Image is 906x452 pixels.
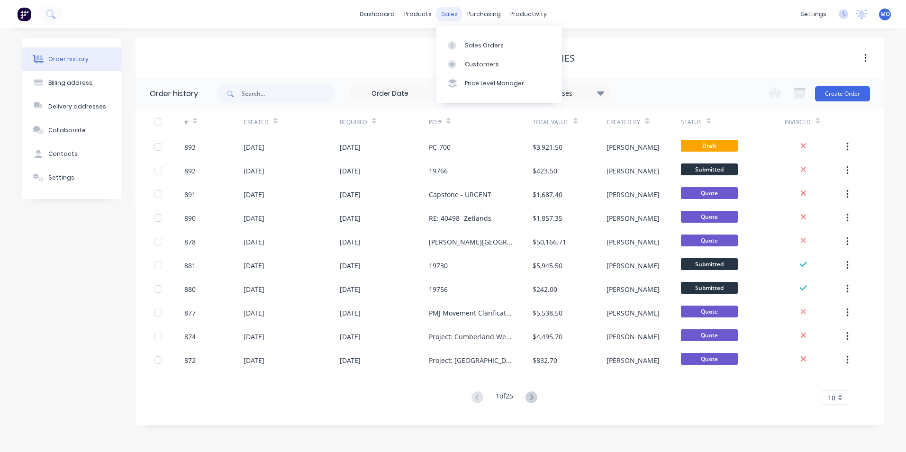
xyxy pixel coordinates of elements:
button: Contacts [22,142,121,166]
div: $4,495.70 [533,332,562,342]
div: Created [244,109,340,135]
div: [PERSON_NAME] [607,284,660,294]
div: 19766 [429,166,448,176]
div: Created [244,118,269,127]
button: Settings [22,166,121,190]
button: Collaborate [22,118,121,142]
div: Invoiced [785,118,811,127]
div: PO # [429,118,442,127]
input: Search... [242,84,335,103]
span: 10 [828,393,835,403]
div: [DATE] [244,142,264,152]
div: $5,945.50 [533,261,562,271]
div: Invoiced [785,109,844,135]
div: 891 [184,190,196,199]
button: Billing address [22,71,121,95]
button: Create Order [815,86,870,101]
div: Collaborate [48,126,86,135]
div: 19730 [429,261,448,271]
div: 892 [184,166,196,176]
div: 893 [184,142,196,152]
div: [DATE] [340,261,361,271]
div: PO # [429,109,533,135]
div: settings [796,7,831,21]
div: $832.70 [533,355,557,365]
span: MO [880,10,890,18]
div: sales [436,7,462,21]
div: [DATE] [340,284,361,294]
div: Contacts [48,150,78,158]
span: Quote [681,235,738,246]
div: Project: [GEOGRAPHIC_DATA] [429,355,514,365]
div: RE: 40498 -Zetlands [429,213,491,223]
div: [PERSON_NAME] [607,166,660,176]
a: Customers [436,55,562,74]
div: purchasing [462,7,506,21]
div: Status [681,109,785,135]
div: [DATE] [340,213,361,223]
div: [DATE] [244,284,264,294]
a: dashboard [355,7,399,21]
div: [PERSON_NAME] [607,213,660,223]
div: Created By [607,118,640,127]
div: [DATE] [244,166,264,176]
div: Total Value [533,118,569,127]
div: [DATE] [244,308,264,318]
div: 1 of 25 [496,391,513,405]
div: [DATE] [340,190,361,199]
button: Order history [22,47,121,71]
div: [DATE] [244,332,264,342]
div: Capstone - URGENT [429,190,491,199]
img: Factory [17,7,31,21]
div: 20 Statuses [530,88,610,99]
div: products [399,7,436,21]
div: [PERSON_NAME][GEOGRAPHIC_DATA][PERSON_NAME] Revised [DATE] [429,237,514,247]
div: Price Level Manager [465,79,524,88]
button: Delivery addresses [22,95,121,118]
div: Project: Cumberland West Mental [429,332,514,342]
div: [DATE] [340,308,361,318]
div: $5,538.50 [533,308,562,318]
div: [DATE] [244,261,264,271]
span: Quote [681,329,738,341]
input: Order Date [350,87,430,101]
div: Total Value [533,109,607,135]
div: [DATE] [244,190,264,199]
div: Billing address [48,79,92,87]
span: Quote [681,211,738,223]
div: [PERSON_NAME] [607,308,660,318]
div: [PERSON_NAME] [607,142,660,152]
div: [DATE] [244,237,264,247]
div: $423.50 [533,166,557,176]
div: Sales Orders [465,41,504,50]
span: Submitted [681,163,738,175]
div: [PERSON_NAME] [607,332,660,342]
div: 880 [184,284,196,294]
div: $1,857.35 [533,213,562,223]
div: [PERSON_NAME] [607,355,660,365]
div: 877 [184,308,196,318]
div: PC-700 [429,142,451,152]
div: Required [340,118,367,127]
span: Quote [681,306,738,317]
span: Submitted [681,282,738,294]
div: Customers [465,60,499,69]
div: $50,166.71 [533,237,566,247]
div: [DATE] [340,332,361,342]
div: Delivery addresses [48,102,106,111]
div: [DATE] [340,166,361,176]
div: [DATE] [244,213,264,223]
a: Sales Orders [436,36,562,54]
div: productivity [506,7,552,21]
div: $1,687.40 [533,190,562,199]
div: Settings [48,173,74,182]
div: 881 [184,261,196,271]
div: 19756 [429,284,448,294]
div: [DATE] [340,355,361,365]
div: # [184,109,244,135]
div: [PERSON_NAME] [607,190,660,199]
span: Draft [681,140,738,152]
div: Required [340,109,429,135]
div: [PERSON_NAME] [607,261,660,271]
div: [DATE] [244,355,264,365]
